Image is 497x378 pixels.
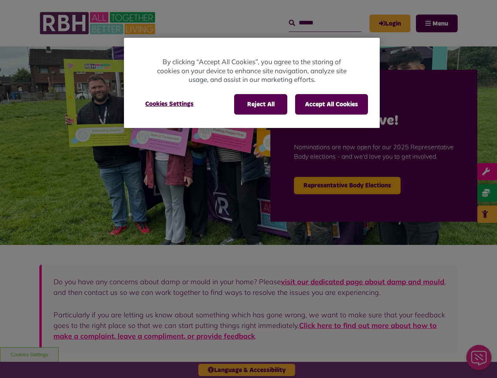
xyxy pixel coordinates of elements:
[155,57,348,84] p: By clicking “Accept All Cookies”, you agree to the storing of cookies on your device to enhance s...
[136,94,203,114] button: Cookies Settings
[5,2,30,28] div: Close Web Assistant
[234,94,287,115] button: Reject All
[124,38,380,128] div: Privacy
[124,38,380,128] div: Cookie banner
[295,94,368,115] button: Accept All Cookies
